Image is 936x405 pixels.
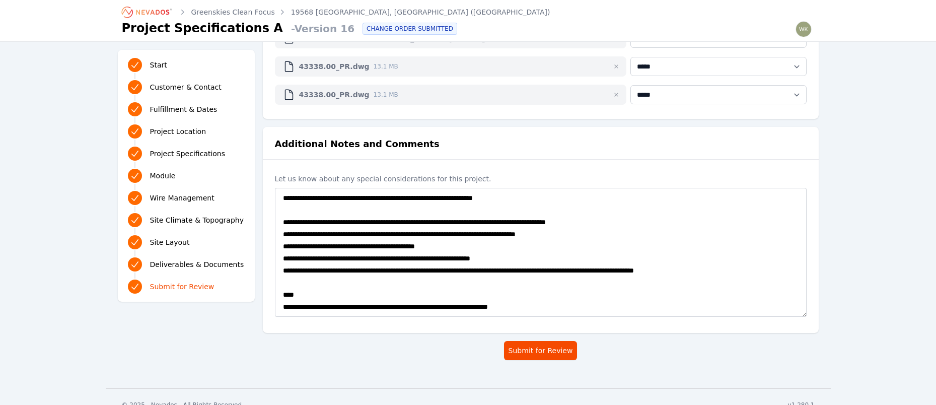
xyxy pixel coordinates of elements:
[150,237,190,247] span: Site Layout
[150,193,214,203] span: Wire Management
[275,174,807,184] label: Let us know about any special considerations for this project.
[150,259,244,269] span: Deliverables & Documents
[299,90,370,100] span: 43338.00_PR.dwg
[122,20,283,36] h1: Project Specifications A
[374,91,398,99] span: 13.1 MB
[191,7,275,17] a: Greenskies Clean Focus
[150,126,206,137] span: Project Location
[612,91,620,99] button: Remove
[299,61,370,72] span: 43338.00_PR.dwg
[287,22,354,36] span: - Version 16
[150,215,244,225] span: Site Climate & Topography
[374,62,398,71] span: 13.1 MB
[150,149,226,159] span: Project Specifications
[275,137,440,151] h2: Additional Notes and Comments
[796,21,812,37] img: wkerrigan@greenskies.com
[504,341,578,360] button: Submit for Review
[612,62,620,71] button: Remove
[150,282,214,292] span: Submit for Review
[150,104,218,114] span: Fulfillment & Dates
[363,23,457,35] div: CHANGE ORDER SUBMITTED
[128,56,245,296] nav: Progress
[291,7,550,17] a: 19568 [GEOGRAPHIC_DATA], [GEOGRAPHIC_DATA] ([GEOGRAPHIC_DATA])
[150,82,222,92] span: Customer & Contact
[612,34,620,42] button: Remove
[122,4,550,20] nav: Breadcrumb
[150,171,176,181] span: Module
[150,60,167,70] span: Start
